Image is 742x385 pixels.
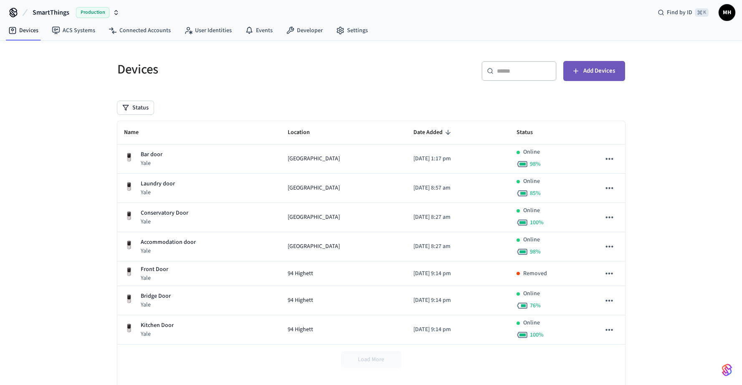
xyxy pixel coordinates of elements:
[288,296,313,305] span: 94 Highett
[124,211,134,221] img: Yale Assure Touchscreen Wifi Smart Lock, Satin Nickel, Front
[530,189,541,198] span: 85 %
[329,23,375,38] a: Settings
[2,23,45,38] a: Devices
[413,126,453,139] span: Date Added
[124,294,134,304] img: Yale Assure Touchscreen Wifi Smart Lock, Satin Nickel, Front
[288,184,340,192] span: [GEOGRAPHIC_DATA]
[523,289,540,298] p: Online
[76,7,109,18] span: Production
[530,301,541,310] span: 76 %
[523,177,540,186] p: Online
[722,363,732,377] img: SeamLogoGradient.69752ec5.svg
[279,23,329,38] a: Developer
[719,4,735,21] button: MH
[124,323,134,333] img: Yale Assure Touchscreen Wifi Smart Lock, Satin Nickel, Front
[124,182,134,192] img: Yale Assure Touchscreen Wifi Smart Lock, Satin Nickel, Front
[530,160,541,168] span: 98 %
[413,213,503,222] p: [DATE] 8:27 am
[523,319,540,327] p: Online
[413,325,503,334] p: [DATE] 9:14 pm
[651,5,715,20] div: Find by ID⌘ K
[141,274,168,282] p: Yale
[523,148,540,157] p: Online
[141,321,174,330] p: Kitchen Door
[413,184,503,192] p: [DATE] 8:57 am
[563,61,625,81] button: Add Devices
[141,247,196,255] p: Yale
[667,8,692,17] span: Find by ID
[523,236,540,244] p: Online
[530,331,544,339] span: 100 %
[583,66,615,76] span: Add Devices
[288,242,340,251] span: [GEOGRAPHIC_DATA]
[288,325,313,334] span: 94 Highett
[523,206,540,215] p: Online
[719,5,734,20] span: MH
[124,240,134,250] img: Yale Assure Touchscreen Wifi Smart Lock, Satin Nickel, Front
[141,159,162,167] p: Yale
[141,218,188,226] p: Yale
[102,23,177,38] a: Connected Accounts
[124,267,134,277] img: Yale Assure Touchscreen Wifi Smart Lock, Satin Nickel, Front
[413,296,503,305] p: [DATE] 9:14 pm
[288,269,313,278] span: 94 Highett
[141,209,188,218] p: Conservatory Door
[288,213,340,222] span: [GEOGRAPHIC_DATA]
[141,188,175,197] p: Yale
[523,269,547,278] p: Removed
[141,150,162,159] p: Bar door
[177,23,238,38] a: User Identities
[288,155,340,163] span: [GEOGRAPHIC_DATA]
[117,61,366,78] h5: Devices
[117,121,625,344] table: sticky table
[45,23,102,38] a: ACS Systems
[530,218,544,227] span: 100 %
[288,126,321,139] span: Location
[33,8,69,18] span: SmartThings
[141,292,171,301] p: Bridge Door
[530,248,541,256] span: 98 %
[124,126,149,139] span: Name
[141,238,196,247] p: Accommodation door
[117,101,154,114] button: Status
[238,23,279,38] a: Events
[517,126,544,139] span: Status
[141,180,175,188] p: Laundry door
[413,269,503,278] p: [DATE] 9:14 pm
[141,265,168,274] p: Front Door
[141,301,171,309] p: Yale
[413,155,503,163] p: [DATE] 1:17 pm
[124,152,134,162] img: Yale Assure Touchscreen Wifi Smart Lock, Satin Nickel, Front
[695,8,709,17] span: ⌘ K
[413,242,503,251] p: [DATE] 8:27 am
[141,330,174,338] p: Yale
